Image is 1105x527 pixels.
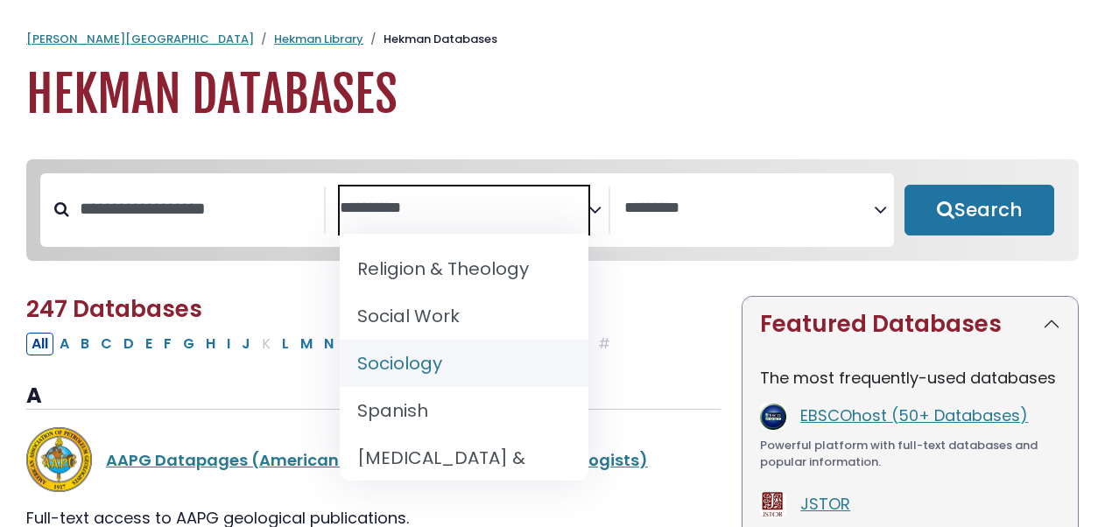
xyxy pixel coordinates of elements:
button: Filter Results G [178,333,200,355]
li: Hekman Databases [363,31,497,48]
a: JSTOR [800,493,850,515]
button: Filter Results H [201,333,221,355]
a: EBSCOhost (50+ Databases) [800,404,1028,426]
button: Filter Results M [295,333,318,355]
h1: Hekman Databases [26,66,1079,124]
div: Powerful platform with full-text databases and popular information. [760,437,1060,471]
button: Filter Results J [236,333,256,355]
button: Submit for Search Results [904,185,1054,235]
button: Filter Results E [140,333,158,355]
button: Filter Results I [222,333,236,355]
button: Filter Results C [95,333,117,355]
input: Search database by title or keyword [69,194,324,223]
li: Social Work [340,292,588,340]
a: Hekman Library [274,31,363,47]
a: AAPG Datapages (American Association of Petroleum Geologists) [106,449,648,471]
textarea: Search [624,200,874,218]
button: Filter Results L [277,333,294,355]
textarea: Search [340,200,589,218]
button: Filter Results A [54,333,74,355]
button: Filter Results B [75,333,95,355]
button: All [26,333,53,355]
li: [MEDICAL_DATA] & [MEDICAL_DATA] [340,434,588,508]
nav: breadcrumb [26,31,1079,48]
button: Filter Results F [158,333,177,355]
div: Alpha-list to filter by first letter of database name [26,332,617,354]
button: Filter Results D [118,333,139,355]
nav: Search filters [26,159,1079,261]
li: Sociology [340,340,588,387]
a: [PERSON_NAME][GEOGRAPHIC_DATA] [26,31,254,47]
li: Religion & Theology [340,245,588,292]
button: Filter Results N [319,333,339,355]
h3: A [26,383,721,410]
p: The most frequently-used databases [760,366,1060,390]
li: Spanish [340,387,588,434]
button: Featured Databases [743,297,1078,352]
span: 247 Databases [26,293,202,325]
